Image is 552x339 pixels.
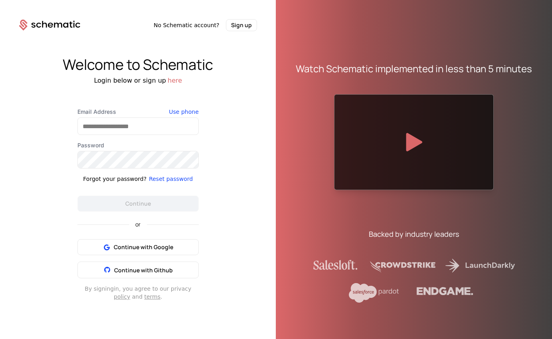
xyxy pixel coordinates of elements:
[226,19,257,31] button: Sign up
[168,76,182,85] button: here
[114,293,130,300] a: policy
[77,239,199,255] button: Continue with Google
[114,243,173,251] span: Continue with Google
[129,222,147,227] span: or
[77,108,199,116] label: Email Address
[144,293,160,300] a: terms
[169,108,198,116] button: Use phone
[154,21,220,29] span: No Schematic account?
[296,62,532,75] div: Watch Schematic implemented in less than 5 minutes
[149,175,193,183] button: Reset password
[77,141,199,149] label: Password
[77,285,199,301] div: By signing in , you agree to our privacy and .
[83,175,146,183] div: Forgot your password?
[77,196,199,212] button: Continue
[114,266,173,274] span: Continue with Github
[77,262,199,278] button: Continue with Github
[369,228,459,240] div: Backed by industry leaders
